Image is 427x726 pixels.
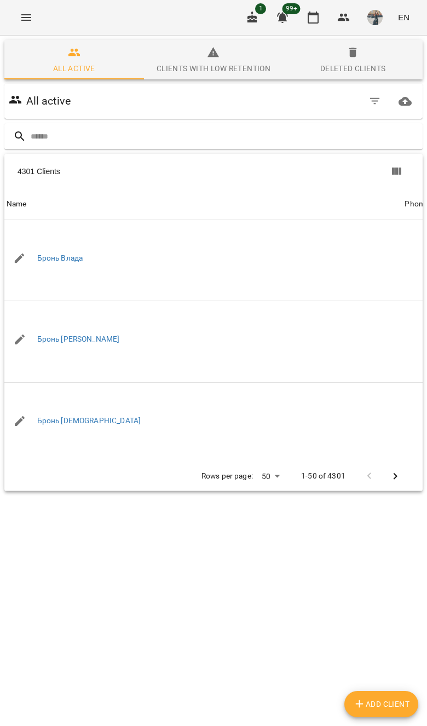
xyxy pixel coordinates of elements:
span: Name [7,198,400,211]
span: EN [398,11,409,23]
button: Columns view [383,158,409,185]
div: Phone [405,198,427,211]
div: All active [53,62,95,75]
a: Бронь [PERSON_NAME] [37,335,120,343]
h6: All active [26,93,71,110]
div: Deleted clients [320,62,386,75]
div: Clients with low retention [157,62,270,75]
div: Table Toolbar [4,154,423,189]
div: Sort [7,198,27,211]
div: Name [7,198,27,211]
button: Menu [13,4,39,31]
a: Бронь Влада [37,253,83,262]
button: EN [394,7,414,27]
a: Бронь [DEMOGRAPHIC_DATA] [37,416,141,425]
button: Next Page [382,463,408,489]
img: 1de154b3173ed78b8959c7a2fc753f2d.jpeg [367,10,383,25]
p: 1-50 of 4301 [301,471,345,482]
span: 1 [255,3,266,14]
p: Rows per page: [201,471,253,482]
span: 99+ [282,3,301,14]
div: 50 [257,469,284,485]
div: Sort [405,198,427,211]
div: 4301 Clients [18,162,222,181]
